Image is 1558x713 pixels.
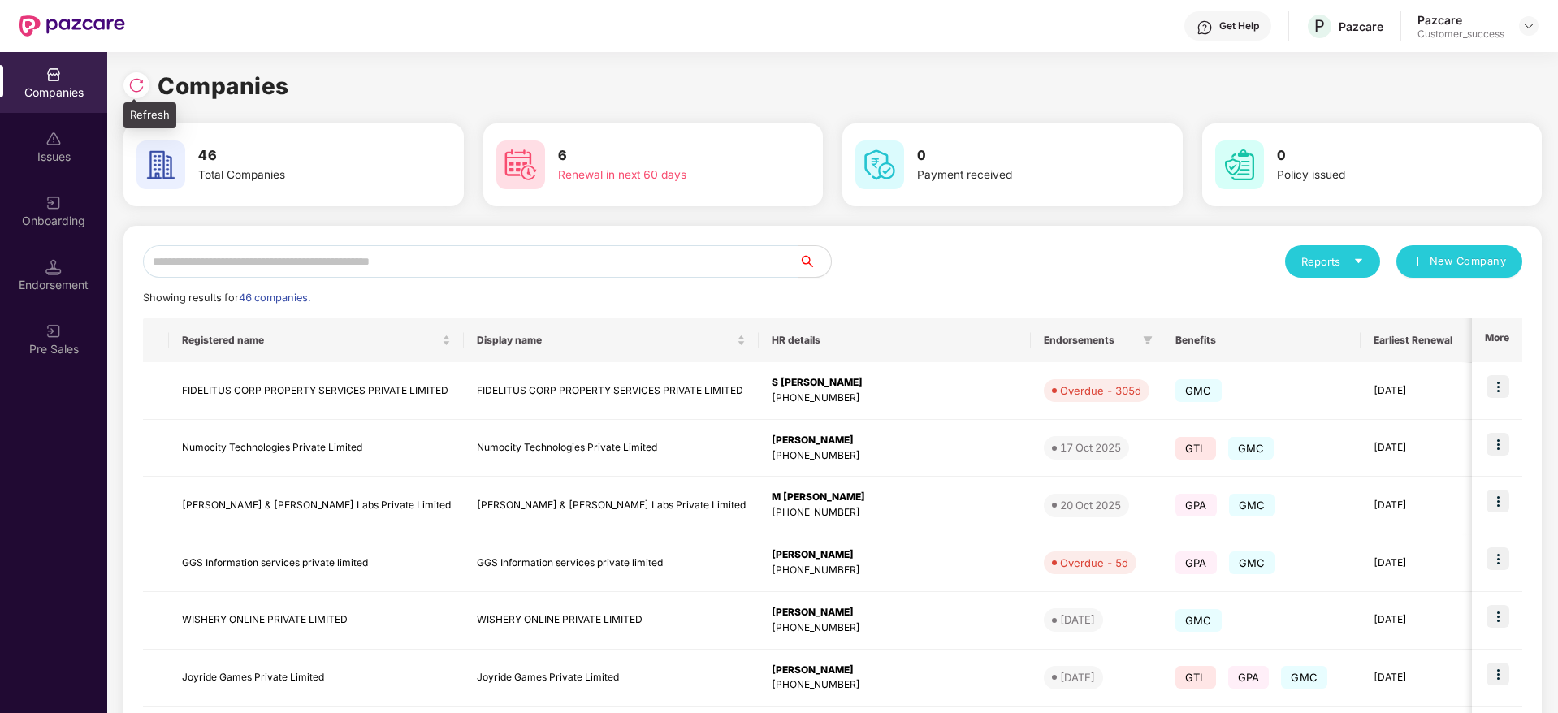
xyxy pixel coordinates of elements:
[136,140,185,189] img: svg+xml;base64,PHN2ZyB4bWxucz0iaHR0cDovL3d3dy53My5vcmcvMjAwMC9zdmciIHdpZHRoPSI2MCIgaGVpZ2h0PSI2MC...
[772,433,1018,448] div: [PERSON_NAME]
[1417,12,1504,28] div: Pazcare
[1361,362,1465,420] td: [DATE]
[798,255,831,268] span: search
[45,67,62,83] img: svg+xml;base64,PHN2ZyBpZD0iQ29tcGFuaWVzIiB4bWxucz0iaHR0cDovL3d3dy53My5vcmcvMjAwMC9zdmciIHdpZHRoPS...
[772,375,1018,391] div: S [PERSON_NAME]
[1301,253,1364,270] div: Reports
[1361,477,1465,534] td: [DATE]
[1487,490,1509,512] img: icon
[182,334,439,347] span: Registered name
[169,592,464,650] td: WISHERY ONLINE PRIVATE LIMITED
[1277,145,1482,166] h3: 0
[45,195,62,211] img: svg+xml;base64,PHN2ZyB3aWR0aD0iMjAiIGhlaWdodD0iMjAiIHZpZXdCb3g9IjAgMCAyMCAyMCIgZmlsbD0ibm9uZSIgeG...
[45,259,62,275] img: svg+xml;base64,PHN2ZyB3aWR0aD0iMTQuNSIgaGVpZ2h0PSIxNC41IiB2aWV3Qm94PSIwIDAgMTYgMTYiIGZpbGw9Im5vbm...
[198,166,403,184] div: Total Companies
[1215,140,1264,189] img: svg+xml;base64,PHN2ZyB4bWxucz0iaHR0cDovL3d3dy53My5vcmcvMjAwMC9zdmciIHdpZHRoPSI2MCIgaGVpZ2h0PSI2MC...
[1060,611,1095,628] div: [DATE]
[772,448,1018,464] div: [PHONE_NUMBER]
[1522,19,1535,32] img: svg+xml;base64,PHN2ZyBpZD0iRHJvcGRvd24tMzJ4MzIiIHhtbG5zPSJodHRwOi8vd3d3LnczLm9yZy8yMDAwL3N2ZyIgd2...
[1487,663,1509,685] img: icon
[1060,497,1121,513] div: 20 Oct 2025
[1487,547,1509,570] img: icon
[772,605,1018,620] div: [PERSON_NAME]
[772,547,1018,563] div: [PERSON_NAME]
[169,420,464,477] td: Numocity Technologies Private Limited
[1361,650,1465,707] td: [DATE]
[1487,433,1509,456] img: icon
[917,166,1122,184] div: Payment received
[143,292,310,304] span: Showing results for
[464,362,759,420] td: FIDELITUS CORP PROPERTY SERVICES PRIVATE LIMITED
[19,15,125,37] img: New Pazcare Logo
[1228,666,1270,689] span: GPA
[917,145,1122,166] h3: 0
[1219,19,1259,32] div: Get Help
[772,663,1018,678] div: [PERSON_NAME]
[1175,666,1216,689] span: GTL
[1361,420,1465,477] td: [DATE]
[1314,16,1325,36] span: P
[1060,669,1095,685] div: [DATE]
[558,145,763,166] h3: 6
[772,677,1018,693] div: [PHONE_NUMBER]
[1044,334,1136,347] span: Endorsements
[464,534,759,592] td: GGS Information services private limited
[1339,19,1383,34] div: Pazcare
[496,140,545,189] img: svg+xml;base64,PHN2ZyB4bWxucz0iaHR0cDovL3d3dy53My5vcmcvMjAwMC9zdmciIHdpZHRoPSI2MCIgaGVpZ2h0PSI2MC...
[1060,382,1141,399] div: Overdue - 305d
[1361,534,1465,592] td: [DATE]
[464,650,759,707] td: Joyride Games Private Limited
[1472,318,1522,362] th: More
[169,650,464,707] td: Joyride Games Private Limited
[45,323,62,339] img: svg+xml;base64,PHN2ZyB3aWR0aD0iMjAiIGhlaWdodD0iMjAiIHZpZXdCb3g9IjAgMCAyMCAyMCIgZmlsbD0ibm9uZSIgeG...
[1361,318,1465,362] th: Earliest Renewal
[1361,592,1465,650] td: [DATE]
[169,534,464,592] td: GGS Information services private limited
[1140,331,1156,350] span: filter
[464,477,759,534] td: [PERSON_NAME] & [PERSON_NAME] Labs Private Limited
[1162,318,1361,362] th: Benefits
[1197,19,1213,36] img: svg+xml;base64,PHN2ZyBpZD0iSGVscC0zMngzMiIgeG1sbnM9Imh0dHA6Ly93d3cudzMub3JnLzIwMDAvc3ZnIiB3aWR0aD...
[798,245,832,278] button: search
[1175,379,1222,402] span: GMC
[558,166,763,184] div: Renewal in next 60 days
[1229,551,1275,574] span: GMC
[477,334,734,347] span: Display name
[158,68,289,104] h1: Companies
[855,140,904,189] img: svg+xml;base64,PHN2ZyB4bWxucz0iaHR0cDovL3d3dy53My5vcmcvMjAwMC9zdmciIHdpZHRoPSI2MCIgaGVpZ2h0PSI2MC...
[123,102,176,128] div: Refresh
[45,131,62,147] img: svg+xml;base64,PHN2ZyBpZD0iSXNzdWVzX2Rpc2FibGVkIiB4bWxucz0iaHR0cDovL3d3dy53My5vcmcvMjAwMC9zdmciIH...
[1487,375,1509,398] img: icon
[1143,335,1153,345] span: filter
[1175,494,1217,516] span: GPA
[759,318,1031,362] th: HR details
[1175,437,1216,460] span: GTL
[772,490,1018,505] div: M [PERSON_NAME]
[169,477,464,534] td: [PERSON_NAME] & [PERSON_NAME] Labs Private Limited
[1353,256,1364,266] span: caret-down
[464,318,759,362] th: Display name
[169,318,464,362] th: Registered name
[772,391,1018,406] div: [PHONE_NUMBER]
[169,362,464,420] td: FIDELITUS CORP PROPERTY SERVICES PRIVATE LIMITED
[1229,494,1275,516] span: GMC
[1228,437,1275,460] span: GMC
[1060,555,1128,571] div: Overdue - 5d
[1417,28,1504,41] div: Customer_success
[1175,551,1217,574] span: GPA
[1396,245,1522,278] button: plusNew Company
[464,592,759,650] td: WISHERY ONLINE PRIVATE LIMITED
[198,145,403,166] h3: 46
[464,420,759,477] td: Numocity Technologies Private Limited
[1277,166,1482,184] div: Policy issued
[772,563,1018,578] div: [PHONE_NUMBER]
[128,77,145,93] img: svg+xml;base64,PHN2ZyBpZD0iUmVsb2FkLTMyeDMyIiB4bWxucz0iaHR0cDovL3d3dy53My5vcmcvMjAwMC9zdmciIHdpZH...
[1465,318,1535,362] th: Issues
[1175,609,1222,632] span: GMC
[1281,666,1327,689] span: GMC
[1430,253,1507,270] span: New Company
[772,505,1018,521] div: [PHONE_NUMBER]
[1413,256,1423,269] span: plus
[1487,605,1509,628] img: icon
[772,620,1018,636] div: [PHONE_NUMBER]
